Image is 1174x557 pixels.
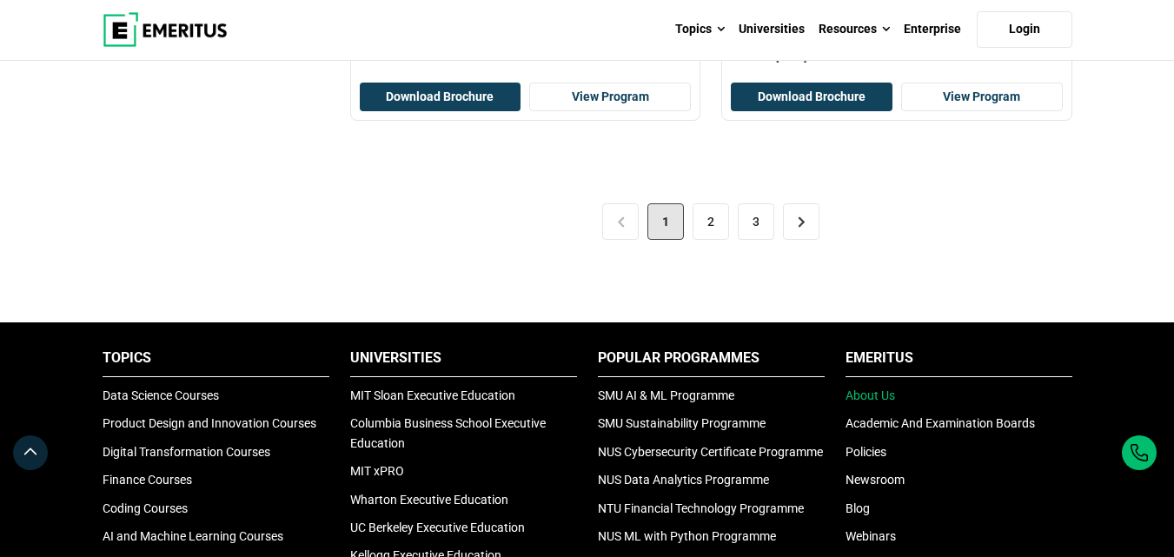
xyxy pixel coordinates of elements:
[977,11,1072,48] a: Login
[783,203,819,240] a: >
[360,83,521,112] button: Download Brochure
[693,203,729,240] a: 2
[103,501,188,515] a: Coding Courses
[350,521,525,534] a: UC Berkeley Executive Education
[598,501,804,515] a: NTU Financial Technology Programme
[846,388,895,402] a: About Us
[103,473,192,487] a: Finance Courses
[598,416,766,430] a: SMU Sustainability Programme
[103,416,316,430] a: Product Design and Innovation Courses
[598,473,769,487] a: NUS Data Analytics Programme
[598,529,776,543] a: NUS ML with Python Programme
[846,529,896,543] a: Webinars
[598,388,734,402] a: SMU AI & ML Programme
[731,83,892,112] button: Download Brochure
[529,83,691,112] a: View Program
[598,445,823,459] a: NUS Cybersecurity Certificate Programme
[738,203,774,240] a: 3
[350,416,546,449] a: Columbia Business School Executive Education
[350,493,508,507] a: Wharton Executive Education
[846,501,870,515] a: Blog
[350,464,404,478] a: MIT xPRO
[103,388,219,402] a: Data Science Courses
[846,445,886,459] a: Policies
[647,203,684,240] span: 1
[901,83,1063,112] a: View Program
[846,473,905,487] a: Newsroom
[103,445,270,459] a: Digital Transformation Courses
[103,529,283,543] a: AI and Machine Learning Courses
[350,388,515,402] a: MIT Sloan Executive Education
[846,416,1035,430] a: Academic And Examination Boards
